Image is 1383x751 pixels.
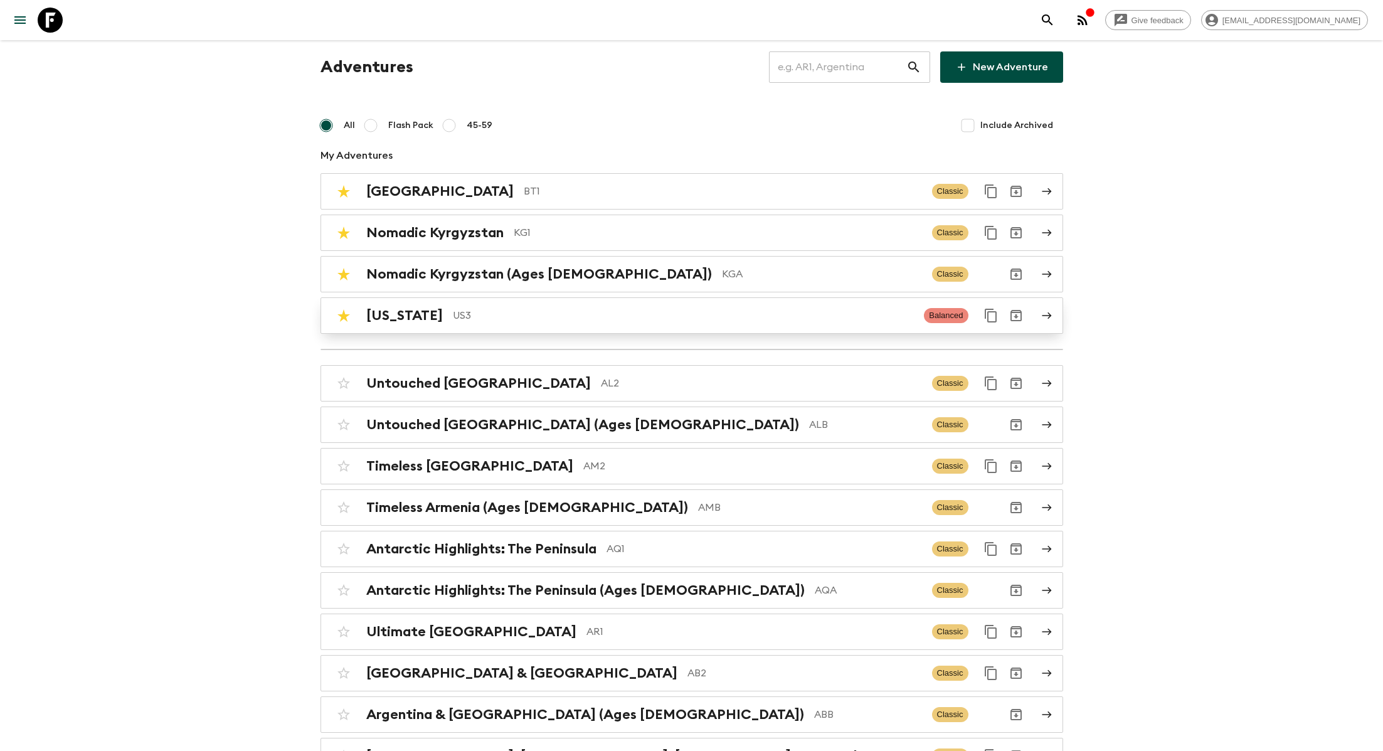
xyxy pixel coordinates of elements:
p: AM2 [583,459,922,474]
a: Nomadic KyrgyzstanKG1ClassicDuplicate for 45-59Archive [321,215,1063,251]
p: ALB [809,417,922,432]
span: Classic [932,267,968,282]
span: Classic [932,459,968,474]
button: Duplicate for 45-59 [978,303,1004,328]
a: Ultimate [GEOGRAPHIC_DATA]AR1ClassicDuplicate for 45-59Archive [321,614,1063,650]
button: Archive [1004,578,1029,603]
button: Duplicate for 45-59 [978,179,1004,204]
p: AL2 [601,376,922,391]
a: Argentina & [GEOGRAPHIC_DATA] (Ages [DEMOGRAPHIC_DATA])ABBClassicArchive [321,696,1063,733]
span: [EMAIL_ADDRESS][DOMAIN_NAME] [1216,16,1367,25]
h2: Timeless Armenia (Ages [DEMOGRAPHIC_DATA]) [366,499,688,516]
span: Flash Pack [388,119,433,132]
p: AQ1 [607,541,922,557]
button: search adventures [1035,8,1060,33]
button: Archive [1004,702,1029,727]
p: My Adventures [321,148,1063,163]
h2: [GEOGRAPHIC_DATA] [366,183,514,200]
span: Classic [932,500,968,515]
a: [GEOGRAPHIC_DATA] & [GEOGRAPHIC_DATA]AB2ClassicDuplicate for 45-59Archive [321,655,1063,691]
h2: Antarctic Highlights: The Peninsula (Ages [DEMOGRAPHIC_DATA]) [366,582,805,599]
button: Archive [1004,262,1029,287]
p: AQA [815,583,922,598]
button: Archive [1004,371,1029,396]
p: KGA [722,267,922,282]
p: AMB [698,500,922,515]
h2: [GEOGRAPHIC_DATA] & [GEOGRAPHIC_DATA] [366,665,677,681]
span: Classic [932,184,968,199]
h2: [US_STATE] [366,307,443,324]
a: Untouched [GEOGRAPHIC_DATA] (Ages [DEMOGRAPHIC_DATA])ALBClassicArchive [321,407,1063,443]
h2: Timeless [GEOGRAPHIC_DATA] [366,458,573,474]
p: ABB [814,707,922,722]
h2: Untouched [GEOGRAPHIC_DATA] [366,375,591,391]
a: Untouched [GEOGRAPHIC_DATA]AL2ClassicDuplicate for 45-59Archive [321,365,1063,402]
a: Nomadic Kyrgyzstan (Ages [DEMOGRAPHIC_DATA])KGAClassicArchive [321,256,1063,292]
p: AR1 [586,624,922,639]
h2: Antarctic Highlights: The Peninsula [366,541,596,557]
span: Classic [932,666,968,681]
button: Archive [1004,661,1029,686]
span: Balanced [924,308,968,323]
span: Classic [932,376,968,391]
button: Archive [1004,619,1029,644]
button: Duplicate for 45-59 [978,371,1004,396]
button: Duplicate for 45-59 [978,661,1004,686]
span: Classic [932,624,968,639]
h2: Ultimate [GEOGRAPHIC_DATA] [366,624,576,640]
button: Archive [1004,536,1029,562]
button: Archive [1004,179,1029,204]
a: Antarctic Highlights: The PeninsulaAQ1ClassicDuplicate for 45-59Archive [321,531,1063,567]
a: Give feedback [1105,10,1191,30]
button: Duplicate for 45-59 [978,454,1004,479]
a: Timeless [GEOGRAPHIC_DATA]AM2ClassicDuplicate for 45-59Archive [321,448,1063,484]
button: Duplicate for 45-59 [978,220,1004,245]
button: Archive [1004,454,1029,479]
span: Classic [932,583,968,598]
button: Duplicate for 45-59 [978,619,1004,644]
input: e.g. AR1, Argentina [769,50,906,85]
button: Archive [1004,303,1029,328]
span: Classic [932,541,968,557]
button: menu [8,8,33,33]
div: [EMAIL_ADDRESS][DOMAIN_NAME] [1201,10,1368,30]
button: Duplicate for 45-59 [978,536,1004,562]
span: Include Archived [980,119,1053,132]
span: Classic [932,417,968,432]
h2: Argentina & [GEOGRAPHIC_DATA] (Ages [DEMOGRAPHIC_DATA]) [366,706,804,723]
a: Timeless Armenia (Ages [DEMOGRAPHIC_DATA])AMBClassicArchive [321,489,1063,526]
button: Archive [1004,220,1029,245]
span: Classic [932,707,968,722]
p: AB2 [687,666,922,681]
button: Archive [1004,412,1029,437]
p: BT1 [524,184,922,199]
a: Antarctic Highlights: The Peninsula (Ages [DEMOGRAPHIC_DATA])AQAClassicArchive [321,572,1063,609]
h2: Nomadic Kyrgyzstan [366,225,504,241]
span: All [344,119,355,132]
h2: Untouched [GEOGRAPHIC_DATA] (Ages [DEMOGRAPHIC_DATA]) [366,417,799,433]
a: [GEOGRAPHIC_DATA]BT1ClassicDuplicate for 45-59Archive [321,173,1063,210]
p: US3 [453,308,914,323]
span: Give feedback [1125,16,1190,25]
a: New Adventure [940,51,1063,83]
span: 45-59 [467,119,492,132]
h2: Nomadic Kyrgyzstan (Ages [DEMOGRAPHIC_DATA]) [366,266,712,282]
span: Classic [932,225,968,240]
a: [US_STATE]US3BalancedDuplicate for 45-59Archive [321,297,1063,334]
p: KG1 [514,225,922,240]
button: Archive [1004,495,1029,520]
h1: Adventures [321,55,413,80]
